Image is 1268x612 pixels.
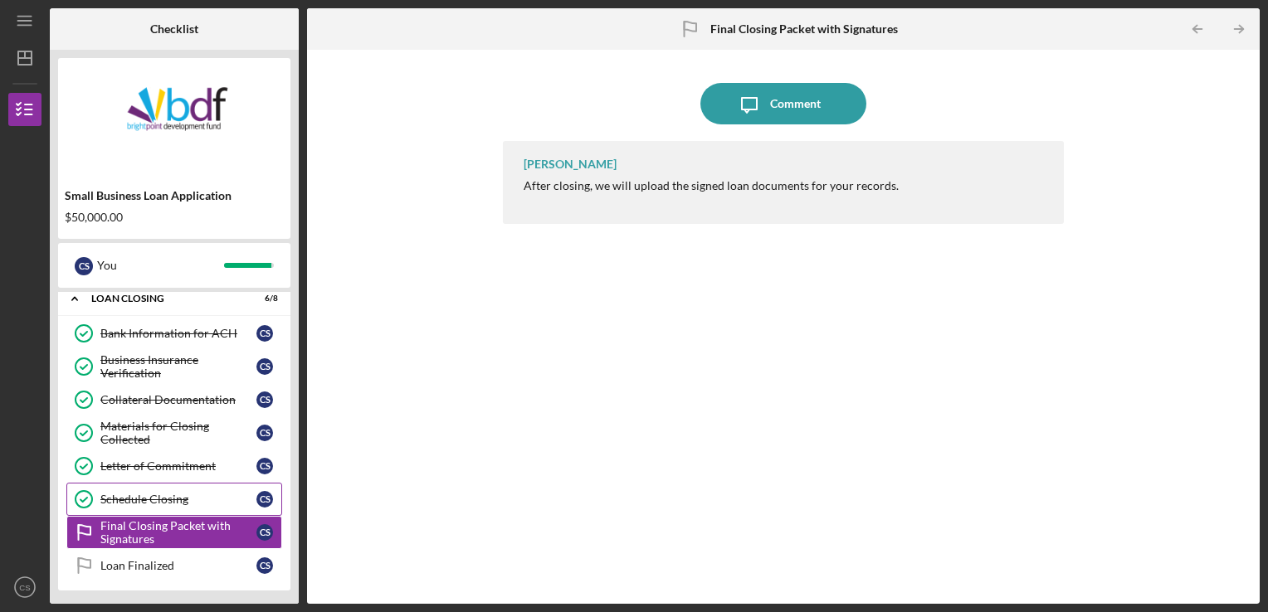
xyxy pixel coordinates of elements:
[66,483,282,516] a: Schedule ClosingCS
[97,251,224,279] div: You
[58,66,290,166] img: Product logo
[19,583,30,592] text: CS
[710,22,898,36] b: Final Closing Packet with Signatures
[66,549,282,582] a: Loan FinalizedCS
[100,459,256,473] div: Letter of Commitment
[248,294,278,304] div: 6 / 8
[256,491,273,508] div: C S
[100,393,256,406] div: Collateral Documentation
[256,524,273,541] div: C S
[66,350,282,383] a: Business Insurance VerificationCS
[256,358,273,375] div: C S
[65,211,284,224] div: $50,000.00
[75,257,93,275] div: C S
[256,391,273,408] div: C S
[256,425,273,441] div: C S
[100,353,256,380] div: Business Insurance Verification
[100,519,256,546] div: Final Closing Packet with Signatures
[770,83,821,124] div: Comment
[524,158,617,171] div: [PERSON_NAME]
[256,458,273,474] div: C S
[100,327,256,340] div: Bank Information for ACH
[256,325,273,342] div: C S
[100,420,256,446] div: Materials for Closing Collected
[91,294,237,304] div: Loan Closing
[66,516,282,549] a: Final Closing Packet with SignaturesCS
[66,383,282,416] a: Collateral DocumentationCS
[66,317,282,350] a: Bank Information for ACHCS
[256,557,273,574] div: C S
[524,179,899,192] div: After closing, we will upload the signed loan documents for your records.
[150,22,198,36] b: Checklist
[100,493,256,506] div: Schedule Closing
[8,571,41,604] button: CS
[700,83,866,124] button: Comment
[100,559,256,572] div: Loan Finalized
[66,449,282,483] a: Letter of CommitmentCS
[65,189,284,202] div: Small Business Loan Application
[66,416,282,449] a: Materials for Closing CollectedCS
